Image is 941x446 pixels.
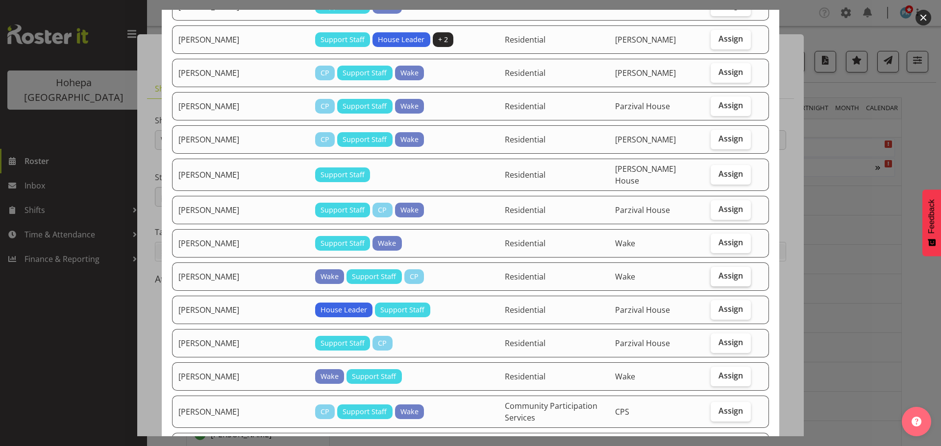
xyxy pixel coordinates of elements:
span: Wake [321,271,339,282]
span: Residential [505,101,545,112]
span: Support Staff [321,238,365,249]
span: Wake [321,371,339,382]
span: House Leader [321,305,367,315]
span: Residential [505,238,545,249]
td: [PERSON_NAME] [172,92,309,120]
span: Parzival House [615,101,670,112]
button: Feedback - Show survey [922,189,941,256]
span: Parzival House [615,205,670,215]
span: Support Staff [343,68,387,78]
span: Wake [615,371,635,382]
span: Parzival House [615,338,670,349]
span: Assign [718,406,743,416]
span: Support Staff [321,338,365,349]
td: [PERSON_NAME] [172,396,309,428]
span: Residential [505,134,545,145]
span: Wake [615,1,635,12]
span: House Leader [378,34,424,45]
span: Wake [615,238,635,249]
span: Assign [718,134,743,143]
span: CP [321,134,329,145]
span: Support Staff [352,371,396,382]
span: Assign [718,0,743,10]
td: [PERSON_NAME] [172,329,309,357]
span: CP [378,205,387,215]
span: Assign [718,67,743,77]
span: Support Staff [380,305,424,315]
span: Wake [400,101,419,112]
span: Residential [505,338,545,349]
span: Residential [505,1,545,12]
span: Assign [718,169,743,179]
span: Assign [718,34,743,44]
td: [PERSON_NAME] [172,25,309,54]
td: [PERSON_NAME] [172,229,309,258]
span: [PERSON_NAME] [615,68,676,78]
span: Residential [505,205,545,215]
span: Residential [505,169,545,180]
span: Wake [400,68,419,78]
span: Wake [615,271,635,282]
span: Support Staff [321,34,365,45]
td: [PERSON_NAME] [172,196,309,224]
span: [PERSON_NAME] [615,34,676,45]
td: [PERSON_NAME] [172,296,309,324]
span: Assign [718,100,743,110]
span: Wake [400,205,419,215]
span: Support Staff [343,134,387,145]
span: CP [321,406,329,417]
span: CPS [615,406,629,417]
span: Assign [718,204,743,214]
span: Feedback [927,199,936,234]
span: Support Staff [352,271,396,282]
span: Assign [718,237,743,247]
img: help-xxl-2.png [912,417,921,426]
span: Support Staff [321,205,365,215]
span: Residential [505,68,545,78]
span: Residential [505,371,545,382]
span: Wake [378,238,396,249]
span: Support Staff [343,101,387,112]
span: Parzival House [615,305,670,315]
td: [PERSON_NAME] [172,362,309,391]
span: [PERSON_NAME] [615,134,676,145]
td: [PERSON_NAME] [172,262,309,291]
span: Assign [718,371,743,380]
span: CP [378,338,387,349]
span: + 2 [438,34,448,45]
td: [PERSON_NAME] [172,159,309,191]
span: Support Staff [321,169,365,180]
span: Assign [718,304,743,314]
span: Residential [505,271,545,282]
td: [PERSON_NAME] [172,125,309,154]
span: Community Participation Services [505,400,597,423]
span: Wake [400,134,419,145]
span: [PERSON_NAME] House [615,164,676,186]
span: CP [321,101,329,112]
span: Support Staff [343,406,387,417]
span: Assign [718,271,743,281]
span: CP [321,68,329,78]
td: [PERSON_NAME] [172,59,309,87]
span: Assign [718,337,743,347]
span: CP [410,271,419,282]
span: Residential [505,34,545,45]
span: Wake [400,406,419,417]
span: Residential [505,305,545,315]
